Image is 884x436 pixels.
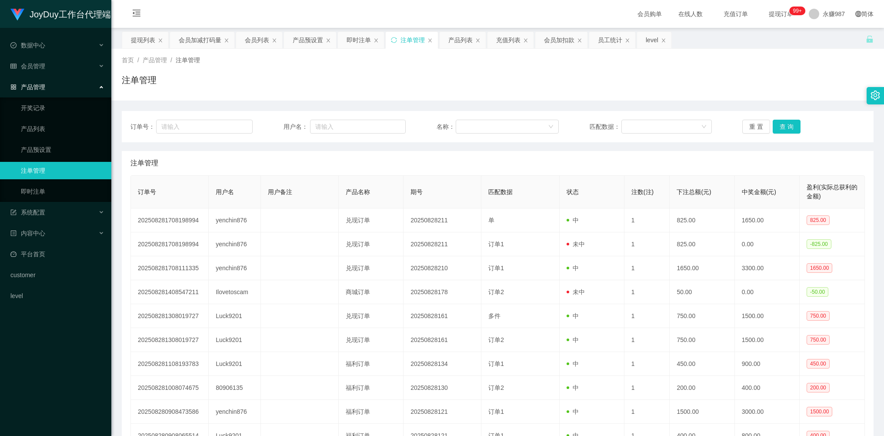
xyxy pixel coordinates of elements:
[156,120,253,134] input: 请输入
[131,400,209,424] td: 202508280908473586
[735,352,800,376] td: 900.00
[670,328,734,352] td: 750.00
[216,188,234,195] span: 用户名
[448,32,473,48] div: 产品列表
[21,120,104,138] a: 产品列表
[701,124,707,130] i: 图标: down
[735,376,800,400] td: 400.00
[293,32,323,48] div: 产品预设置
[209,352,260,376] td: Luck9201
[670,352,734,376] td: 450.00
[339,256,404,280] td: 兑现订单
[567,312,579,319] span: 中
[10,63,17,69] i: 图标: table
[10,230,17,236] i: 图标: profile
[735,328,800,352] td: 1500.00
[598,32,622,48] div: 员工统计
[10,230,45,237] span: 内容中心
[567,408,579,415] span: 中
[339,352,404,376] td: 福利订单
[21,141,104,158] a: 产品预设置
[131,256,209,280] td: 202508281708111335
[567,288,585,295] span: 未中
[179,32,221,48] div: 会员加减打码量
[773,120,801,134] button: 查 询
[404,280,481,304] td: 20250828178
[789,7,805,15] sup: 221
[523,38,528,43] i: 图标: close
[488,241,504,248] span: 订单1
[807,311,830,321] span: 750.00
[764,11,797,17] span: 提现订单
[268,188,292,195] span: 用户备注
[339,376,404,400] td: 福利订单
[807,239,831,249] span: -825.00
[410,188,423,195] span: 期号
[284,122,310,131] span: 用户名：
[567,336,579,343] span: 中
[488,265,504,272] span: 订单1
[735,280,800,304] td: 0.00
[21,162,104,179] a: 注单管理
[10,209,17,215] i: 图标: form
[131,32,155,48] div: 提现列表
[807,359,830,369] span: 450.00
[131,352,209,376] td: 202508281108193783
[209,400,260,424] td: yenchin876
[209,280,260,304] td: Ilovetoscam
[30,0,111,28] h1: JoyDuy工作台代理端
[131,328,209,352] td: 202508281308019727
[209,376,260,400] td: 80906135
[735,256,800,280] td: 3300.00
[122,0,151,28] i: 图标: menu-fold
[735,232,800,256] td: 0.00
[21,99,104,117] a: 开奖记录
[624,208,670,232] td: 1
[661,38,666,43] i: 图标: close
[130,158,158,168] span: 注单管理
[496,32,520,48] div: 充值列表
[567,241,585,248] span: 未中
[488,360,504,367] span: 订单1
[137,57,139,64] span: /
[735,304,800,328] td: 1500.00
[404,304,481,328] td: 20250828161
[339,304,404,328] td: 兑现订单
[10,287,104,305] a: level
[631,188,654,195] span: 注数(注)
[567,188,579,195] span: 状态
[624,304,670,328] td: 1
[245,32,269,48] div: 会员列表
[10,42,17,48] i: 图标: check-circle-o
[624,232,670,256] td: 1
[567,384,579,391] span: 中
[488,312,500,319] span: 多件
[404,328,481,352] td: 20250828161
[742,120,770,134] button: 重 置
[488,408,504,415] span: 订单1
[170,57,172,64] span: /
[625,38,630,43] i: 图标: close
[646,32,658,48] div: level
[670,376,734,400] td: 200.00
[209,232,260,256] td: yenchin876
[624,400,670,424] td: 1
[475,38,480,43] i: 图标: close
[10,84,45,91] span: 产品管理
[437,122,456,131] span: 名称：
[346,188,370,195] span: 产品名称
[224,38,229,43] i: 图标: close
[670,256,734,280] td: 1650.00
[10,10,111,17] a: JoyDuy工作台代理端
[158,38,163,43] i: 图标: close
[624,376,670,400] td: 1
[488,336,504,343] span: 订单2
[122,74,157,87] h1: 注单管理
[670,208,734,232] td: 825.00
[391,37,397,43] i: 图标: sync
[807,263,832,273] span: 1650.00
[488,384,504,391] span: 订单2
[735,400,800,424] td: 3000.00
[742,188,776,195] span: 中奖金额(元)
[488,217,494,224] span: 单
